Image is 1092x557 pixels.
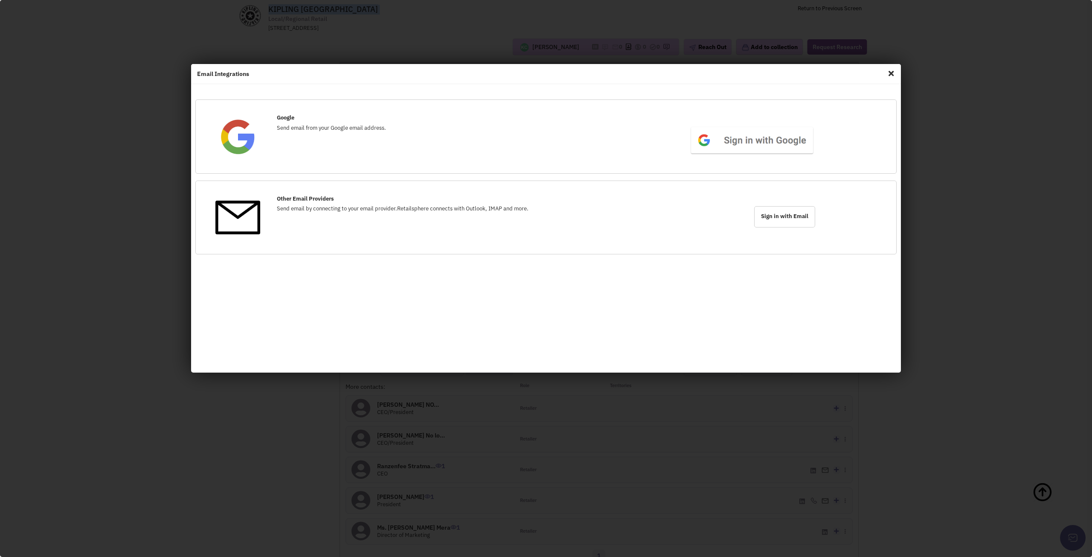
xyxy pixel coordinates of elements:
[754,206,815,227] span: Sign in with Email
[689,125,815,155] img: btn_google_signin_light_normal_web@2x.png
[277,195,334,203] label: Other Email Providers
[886,67,897,80] span: Close
[215,195,260,240] img: OtherEmail.png
[277,124,386,131] span: Send email from your Google email address.
[215,114,260,159] img: Google.png
[277,114,294,122] label: Google
[277,205,529,212] span: Send email by connecting to your email provider.Retailsphere connects with Outlook, IMAP and more.
[197,70,895,78] h4: Email Integrations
